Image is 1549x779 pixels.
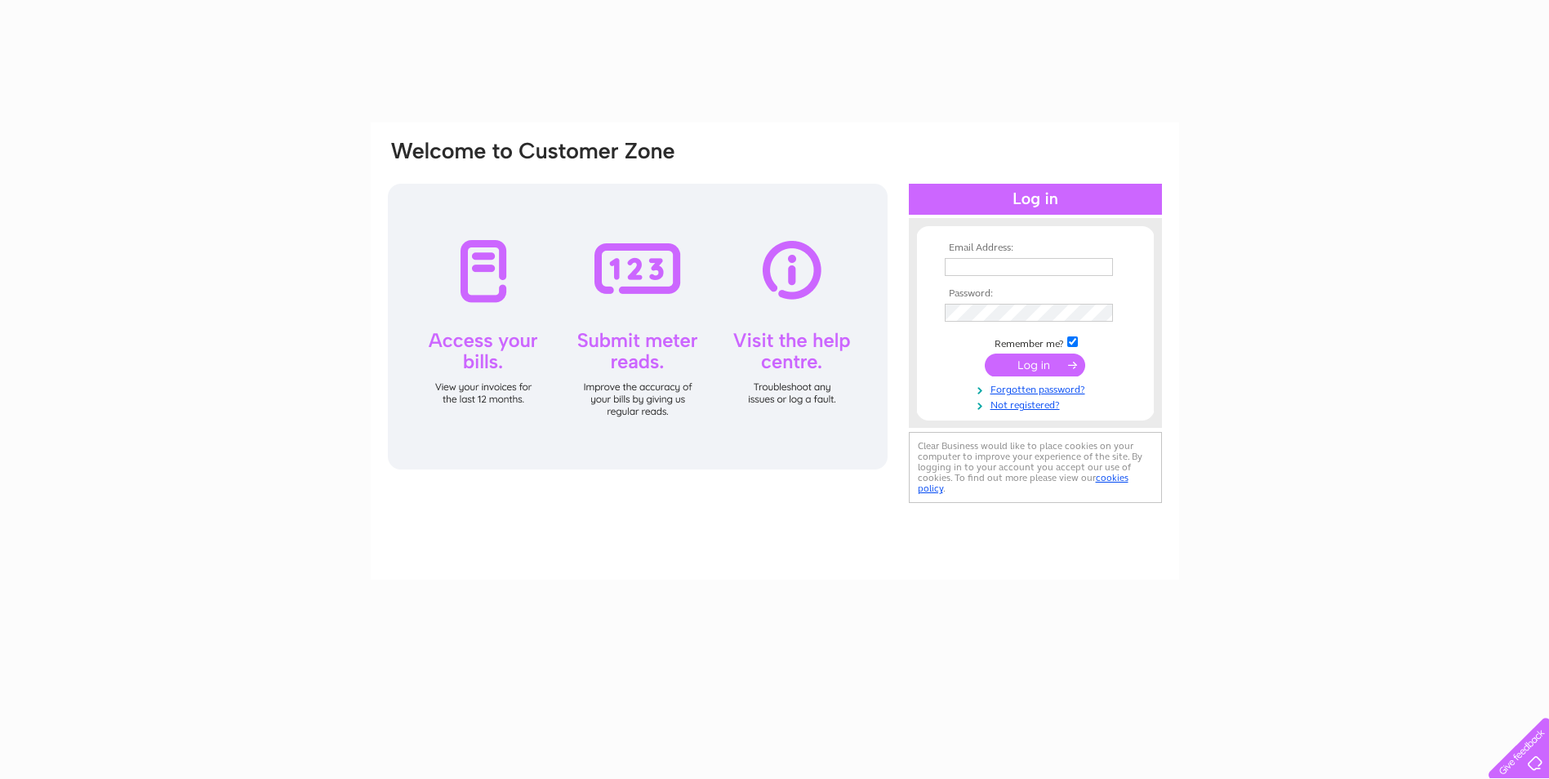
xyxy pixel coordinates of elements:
[941,288,1130,300] th: Password:
[941,334,1130,350] td: Remember me?
[985,354,1085,376] input: Submit
[909,432,1162,503] div: Clear Business would like to place cookies on your computer to improve your experience of the sit...
[945,381,1130,396] a: Forgotten password?
[918,472,1128,494] a: cookies policy
[945,396,1130,412] a: Not registered?
[941,243,1130,254] th: Email Address:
